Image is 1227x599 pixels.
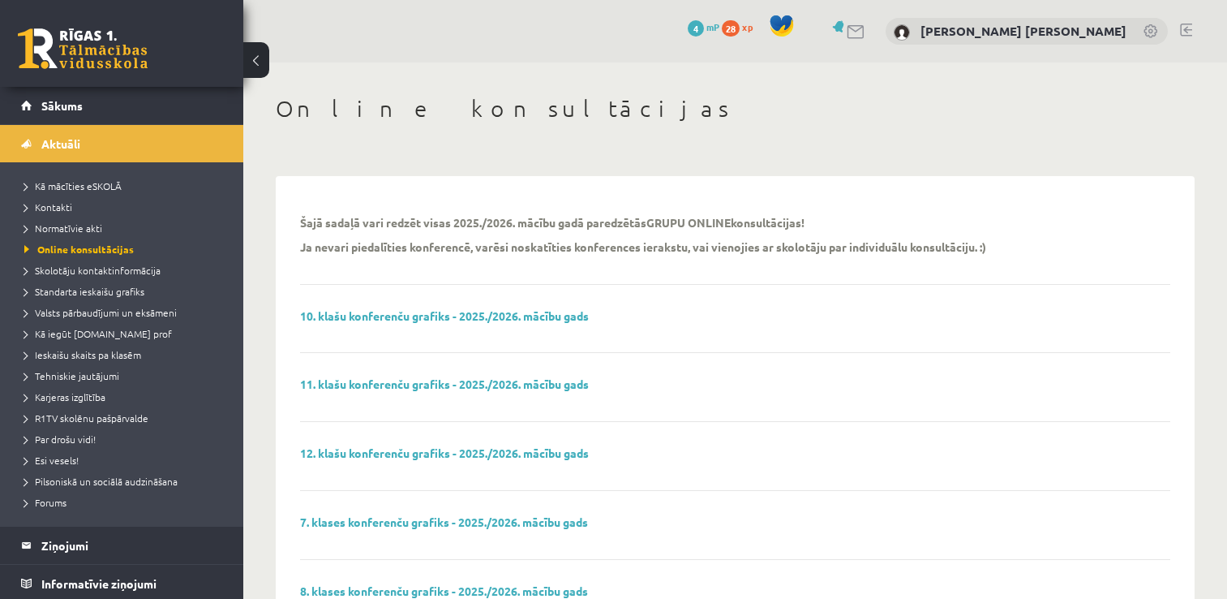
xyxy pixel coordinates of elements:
[24,200,72,213] span: Kontakti
[722,20,761,33] a: 28 xp
[24,454,79,467] span: Esi vesels!
[24,327,172,340] span: Kā iegūt [DOMAIN_NAME] prof
[24,453,227,468] a: Esi vesels!
[646,215,731,230] strong: GRUPU ONLINE
[24,306,177,319] span: Valsts pārbaudījumi un eksāmeni
[24,326,227,341] a: Kā iegūt [DOMAIN_NAME] prof
[24,179,227,193] a: Kā mācīties eSKOLĀ
[21,527,223,564] a: Ziņojumi
[24,474,227,489] a: Pilsoniskā un sociālā audzināšana
[24,433,96,446] span: Par drošu vidi!
[24,200,227,214] a: Kontakti
[24,221,227,235] a: Normatīvie akti
[300,515,588,529] a: 7. klases konferenču grafiks - 2025./2026. mācību gads
[41,527,223,564] legend: Ziņojumi
[300,215,804,230] p: Šajā sadaļā vari redzēt visas 2025./2026. mācību gadā paredzētās konsultācijas!
[24,390,227,404] a: Karjeras izglītība
[24,284,227,299] a: Standarta ieskaišu grafiks
[21,87,223,124] a: Sākums
[706,20,719,33] span: mP
[21,125,223,162] a: Aktuāli
[41,136,80,151] span: Aktuāli
[24,305,227,320] a: Valsts pārbaudījumi un eksāmeni
[24,264,161,277] span: Skolotāju kontaktinformācija
[688,20,704,37] span: 4
[24,242,227,256] a: Online konsultācijas
[894,24,910,41] img: Endija Elizabete Zēvalde
[24,348,141,361] span: Ieskaišu skaits pa klasēm
[24,243,134,256] span: Online konsultācijas
[18,28,148,69] a: Rīgas 1. Tālmācības vidusskola
[24,412,148,424] span: R1TV skolēnu pašpārvalde
[24,263,227,278] a: Skolotāju kontaktinformācija
[24,495,227,510] a: Forums
[24,475,178,488] span: Pilsoniskā un sociālā audzināšana
[688,20,719,33] a: 4 mP
[300,446,589,460] a: 12. klašu konferenču grafiks - 2025./2026. mācību gads
[24,222,102,235] span: Normatīvie akti
[24,411,227,425] a: R1TV skolēnu pašpārvalde
[24,432,227,446] a: Par drošu vidi!
[276,95,1195,123] h1: Online konsultācijas
[24,369,119,382] span: Tehniskie jautājumi
[920,23,1126,39] a: [PERSON_NAME] [PERSON_NAME]
[24,368,227,383] a: Tehniskie jautājumi
[24,496,66,509] span: Forums
[722,20,740,37] span: 28
[24,347,227,362] a: Ieskaišu skaits pa klasēm
[300,584,588,598] a: 8. klases konferenču grafiks - 2025./2026. mācību gads
[300,377,589,391] a: 11. klašu konferenču grafiks - 2025./2026. mācību gads
[24,285,144,298] span: Standarta ieskaišu grafiks
[300,308,589,323] a: 10. klašu konferenču grafiks - 2025./2026. mācību gads
[300,239,986,254] p: Ja nevari piedalīties konferencē, varēsi noskatīties konferences ierakstu, vai vienojies ar skolo...
[742,20,753,33] span: xp
[41,98,83,113] span: Sākums
[24,390,105,403] span: Karjeras izglītība
[24,179,122,192] span: Kā mācīties eSKOLĀ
